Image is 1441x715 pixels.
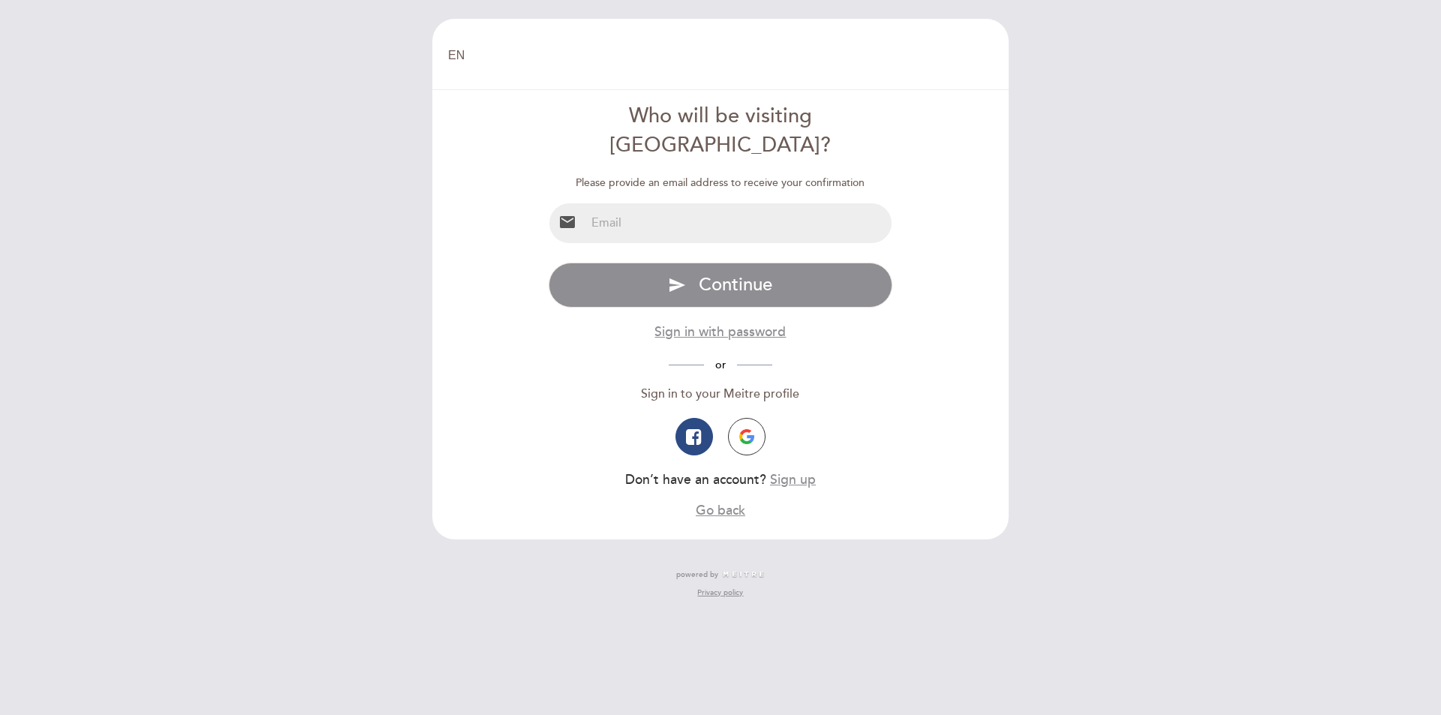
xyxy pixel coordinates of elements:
button: send Continue [549,263,893,308]
button: Sign up [770,470,816,489]
img: MEITRE [722,571,765,578]
input: Email [585,203,892,243]
div: Sign in to your Meitre profile [549,386,893,403]
i: email [558,213,576,231]
button: Sign in with password [654,323,786,341]
span: or [704,359,737,371]
div: Please provide an email address to receive your confirmation [549,176,893,191]
span: powered by [676,569,718,580]
span: Don’t have an account? [625,472,766,488]
span: Continue [699,274,772,296]
a: powered by [676,569,765,580]
a: Privacy policy [697,587,743,598]
img: icon-google.png [739,429,754,444]
div: Who will be visiting [GEOGRAPHIC_DATA]? [549,102,893,161]
button: Go back [696,501,745,520]
i: send [668,276,686,294]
